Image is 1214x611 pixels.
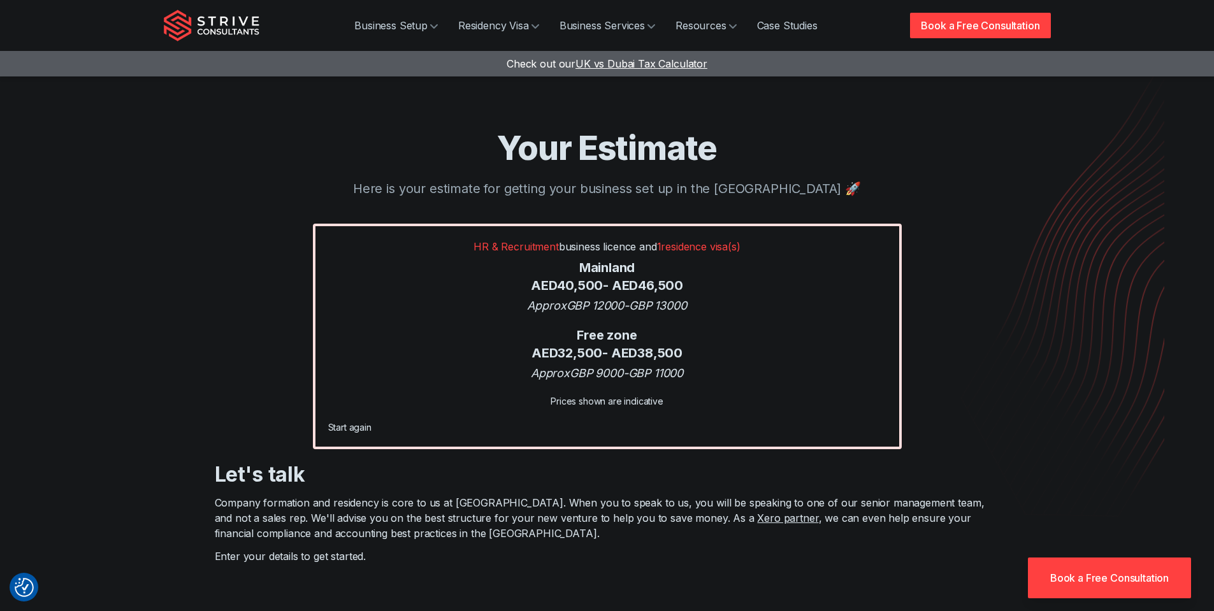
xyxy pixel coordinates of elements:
[328,239,886,254] p: business licence and
[215,549,1000,564] p: Enter your details to get started.
[448,13,549,38] a: Residency Visa
[549,13,665,38] a: Business Services
[328,259,886,294] div: Mainland AED 40,500 - AED 46,500
[328,327,886,362] div: Free zone AED 32,500 - AED 38,500
[215,495,1000,541] p: Company formation and residency is core to us at [GEOGRAPHIC_DATA]. When you to speak to us, you ...
[15,578,34,597] button: Consent Preferences
[215,462,1000,487] h3: Let's talk
[328,364,886,382] div: Approx GBP 9000 - GBP 11000
[164,127,1051,169] h1: Your Estimate
[15,578,34,597] img: Revisit consent button
[657,240,741,253] span: 1 residence visa(s)
[344,13,448,38] a: Business Setup
[747,13,828,38] a: Case Studies
[575,57,707,70] span: UK vs Dubai Tax Calculator
[164,10,259,41] img: Strive Consultants
[473,240,558,253] span: HR & Recruitment
[1028,557,1191,598] a: Book a Free Consultation
[164,179,1051,198] p: Here is your estimate for getting your business set up in the [GEOGRAPHIC_DATA] 🚀
[757,512,818,524] a: Xero partner
[328,297,886,314] div: Approx GBP 12000 - GBP 13000
[507,57,707,70] a: Check out ourUK vs Dubai Tax Calculator
[665,13,747,38] a: Resources
[910,13,1050,38] a: Book a Free Consultation
[328,394,886,408] div: Prices shown are indicative
[328,422,372,433] a: Start again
